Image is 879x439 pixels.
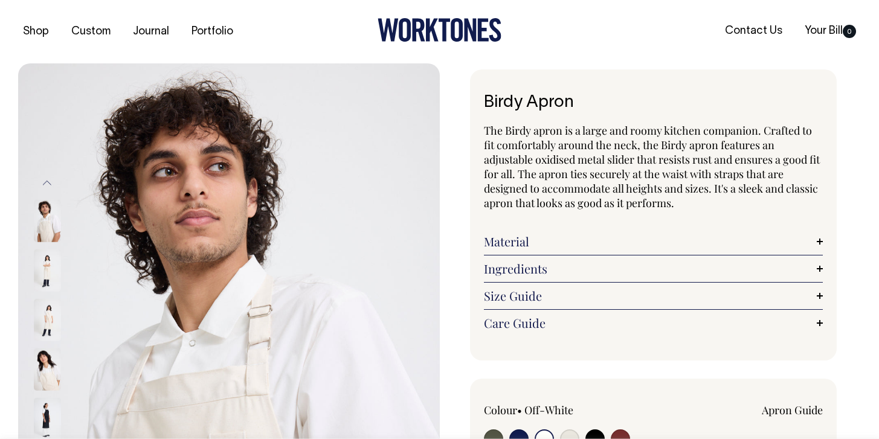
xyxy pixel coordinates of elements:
[34,299,61,341] img: natural
[34,200,61,242] img: natural
[484,403,620,417] div: Colour
[18,22,54,42] a: Shop
[484,123,820,210] span: The Birdy apron is a large and roomy kitchen companion. Crafted to fit comfortably around the nec...
[66,22,115,42] a: Custom
[484,261,823,276] a: Ingredients
[38,169,56,196] button: Previous
[762,403,823,417] a: Apron Guide
[484,94,823,112] h1: Birdy Apron
[484,289,823,303] a: Size Guide
[484,234,823,249] a: Material
[517,403,522,417] span: •
[34,249,61,292] img: natural
[187,22,238,42] a: Portfolio
[720,21,787,41] a: Contact Us
[128,22,174,42] a: Journal
[800,21,861,41] a: Your Bill0
[34,348,61,391] img: natural
[843,25,856,38] span: 0
[484,316,823,330] a: Care Guide
[524,403,573,417] label: Off-White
